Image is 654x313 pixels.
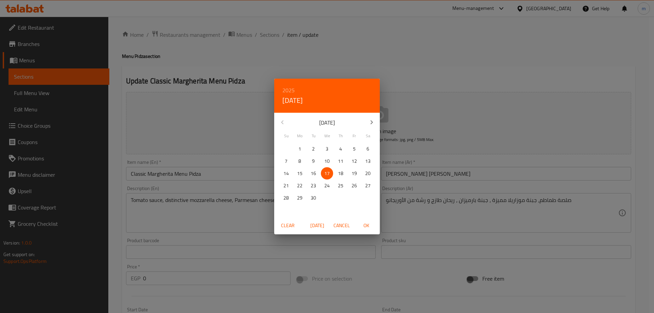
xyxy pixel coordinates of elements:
span: Cancel [333,221,350,230]
p: 24 [324,182,330,190]
p: 16 [311,169,316,178]
p: 5 [353,145,356,153]
button: 20 [362,167,374,179]
button: 4 [334,143,347,155]
span: We [321,133,333,139]
p: 29 [297,194,302,202]
button: Clear [277,219,299,232]
span: Fr [348,133,360,139]
button: 27 [362,179,374,192]
p: 22 [297,182,302,190]
p: 10 [324,157,330,166]
button: 19 [348,167,360,179]
p: 15 [297,169,302,178]
button: 23 [307,179,320,192]
p: 1 [298,145,301,153]
button: 26 [348,179,360,192]
p: 27 [365,182,371,190]
button: 10 [321,155,333,167]
span: Su [280,133,292,139]
button: 22 [294,179,306,192]
button: OK [355,219,377,232]
button: 5 [348,143,360,155]
span: Tu [307,133,320,139]
span: [DATE] [309,221,325,230]
p: 25 [338,182,343,190]
p: 23 [311,182,316,190]
p: 19 [352,169,357,178]
button: 2025 [282,85,295,95]
button: [DATE] [282,95,303,106]
p: 2 [312,145,315,153]
p: 28 [283,194,289,202]
p: 9 [312,157,315,166]
button: 14 [280,167,292,179]
button: 16 [307,167,320,179]
button: 11 [334,155,347,167]
button: 13 [362,155,374,167]
p: 26 [352,182,357,190]
p: [DATE] [291,119,363,127]
p: 13 [365,157,371,166]
button: 25 [334,179,347,192]
button: [DATE] [306,219,328,232]
span: Clear [280,221,296,230]
button: 2 [307,143,320,155]
button: 28 [280,192,292,204]
button: 3 [321,143,333,155]
button: 29 [294,192,306,204]
p: 30 [311,194,316,202]
p: 14 [283,169,289,178]
p: 12 [352,157,357,166]
button: 24 [321,179,333,192]
p: 18 [338,169,343,178]
p: 7 [285,157,287,166]
button: 7 [280,155,292,167]
span: Mo [294,133,306,139]
p: 8 [298,157,301,166]
span: Sa [362,133,374,139]
button: 9 [307,155,320,167]
p: 21 [283,182,289,190]
p: 11 [338,157,343,166]
button: 1 [294,143,306,155]
button: 30 [307,192,320,204]
button: 12 [348,155,360,167]
p: 20 [365,169,371,178]
button: 8 [294,155,306,167]
p: 4 [339,145,342,153]
button: 18 [334,167,347,179]
button: 15 [294,167,306,179]
p: 3 [326,145,328,153]
p: 6 [367,145,369,153]
button: Cancel [331,219,353,232]
button: 6 [362,143,374,155]
span: Th [334,133,347,139]
button: 17 [321,167,333,179]
p: 17 [324,169,330,178]
span: OK [358,221,374,230]
button: 21 [280,179,292,192]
